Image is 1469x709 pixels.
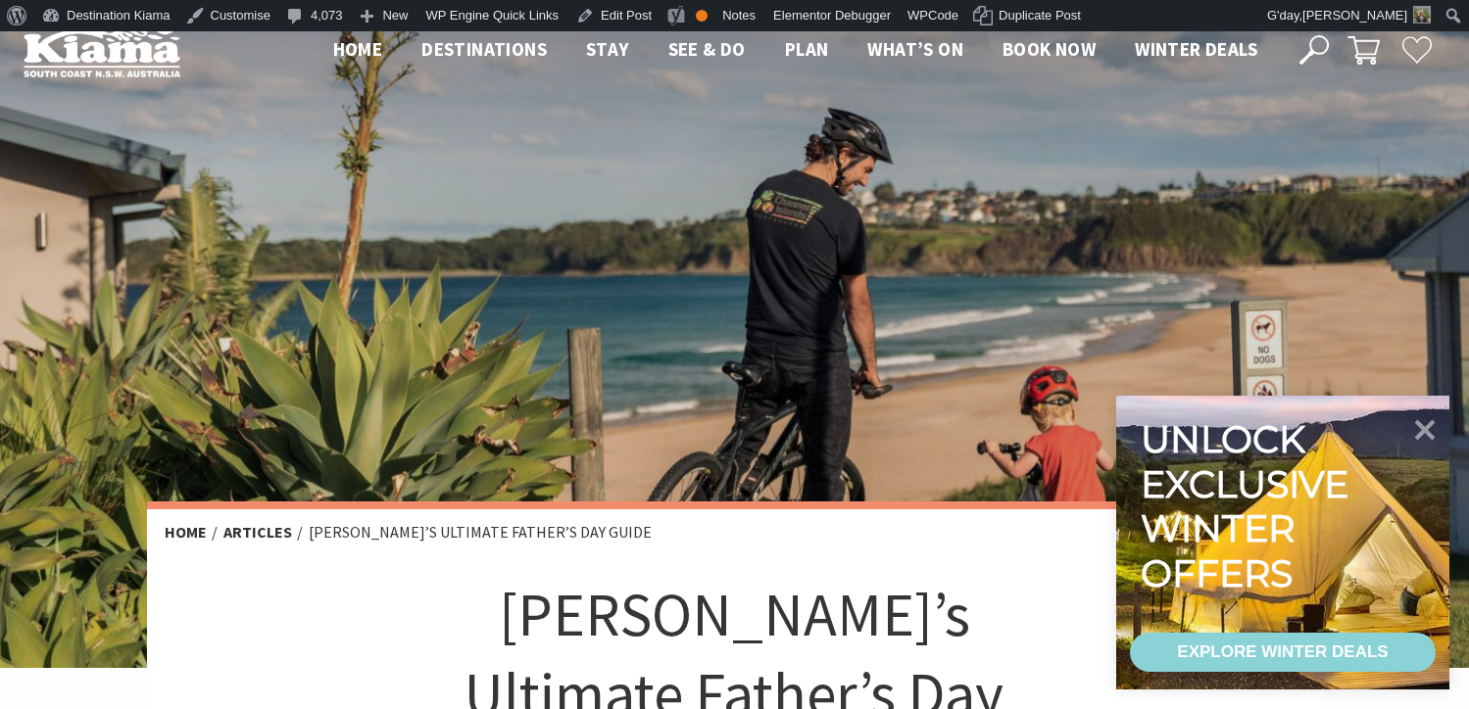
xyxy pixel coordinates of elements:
span: Stay [586,37,629,61]
nav: Main Menu [314,34,1277,67]
span: See & Do [668,37,746,61]
span: Destinations [421,37,547,61]
span: Winter Deals [1135,37,1257,61]
img: Kiama Logo [24,24,180,77]
a: EXPLORE WINTER DEALS [1130,633,1436,672]
div: OK [696,10,708,22]
span: Book now [1003,37,1096,61]
li: [PERSON_NAME]’s Ultimate Father’s Day Guide [309,520,652,545]
span: What’s On [867,37,963,61]
div: Unlock exclusive winter offers [1141,417,1357,595]
span: [PERSON_NAME] [1302,8,1407,23]
div: EXPLORE WINTER DEALS [1177,633,1388,672]
img: Theresa-Mullan-1-30x30.png [1413,6,1431,24]
a: Home [165,522,207,543]
span: Home [333,37,383,61]
span: Plan [785,37,829,61]
a: Articles [223,522,292,543]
